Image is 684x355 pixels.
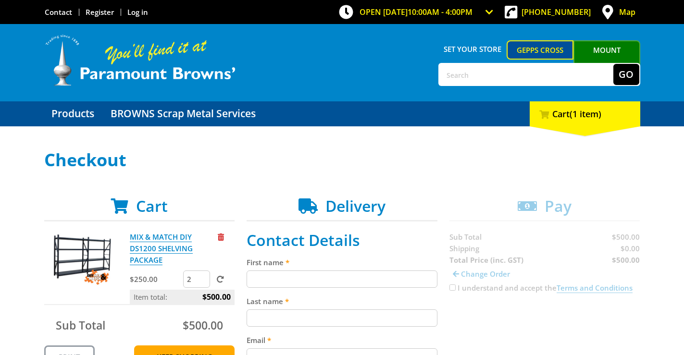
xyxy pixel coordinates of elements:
[218,232,224,242] a: Remove from cart
[247,309,437,327] input: Please enter your last name.
[86,7,114,17] a: Go to the registration page
[507,40,573,60] a: Gepps Cross
[127,7,148,17] a: Log in
[53,231,111,289] img: MIX & MATCH DIY DS1200 SHELVING PACKAGE
[573,40,640,77] a: Mount [PERSON_NAME]
[202,290,231,304] span: $500.00
[360,7,473,17] span: OPEN [DATE]
[247,334,437,346] label: Email
[325,196,386,216] span: Delivery
[247,231,437,249] h2: Contact Details
[136,196,168,216] span: Cart
[438,40,507,58] span: Set your store
[130,232,193,265] a: MIX & MATCH DIY DS1200 SHELVING PACKAGE
[247,295,437,307] label: Last name
[130,273,181,285] p: $250.00
[247,257,437,268] label: First name
[56,318,105,333] span: Sub Total
[44,34,236,87] img: Paramount Browns'
[45,7,72,17] a: Go to the Contact page
[439,64,613,85] input: Search
[247,270,437,288] input: Please enter your first name.
[408,7,473,17] span: 10:00am - 4:00pm
[183,318,223,333] span: $500.00
[44,150,640,170] h1: Checkout
[613,64,639,85] button: Go
[530,101,640,126] div: Cart
[130,290,235,304] p: Item total:
[103,101,263,126] a: Go to the BROWNS Scrap Metal Services page
[570,108,601,120] span: (1 item)
[44,101,101,126] a: Go to the Products page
